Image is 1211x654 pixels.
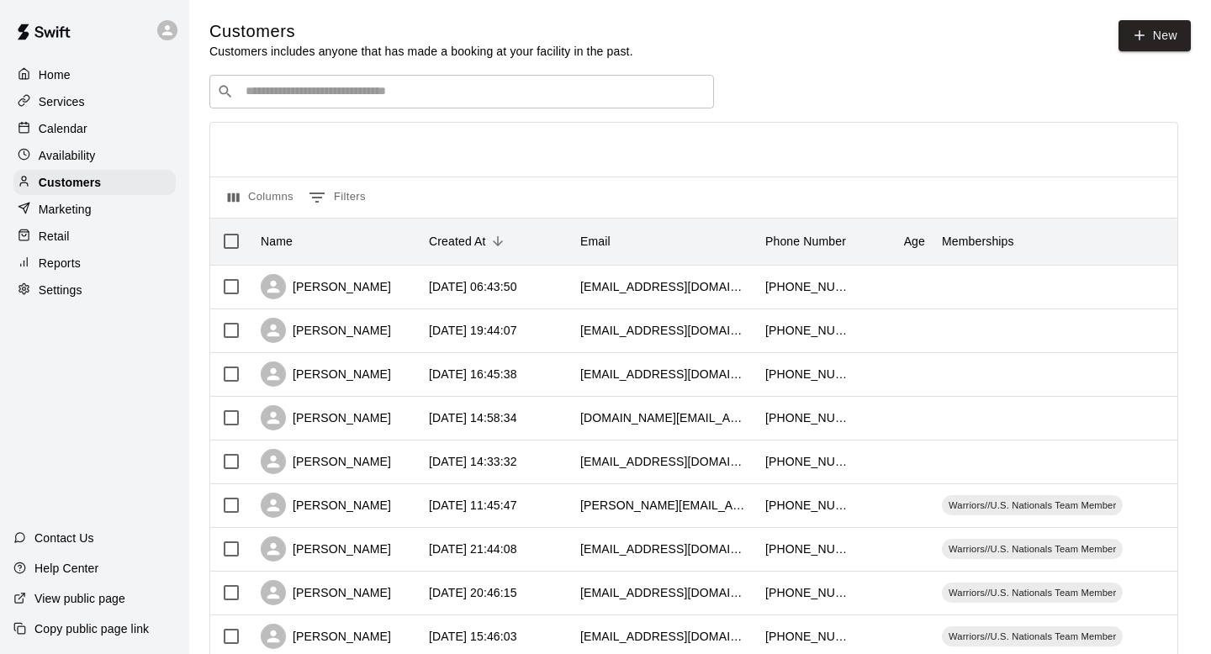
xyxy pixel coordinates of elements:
[261,536,391,562] div: [PERSON_NAME]
[572,218,757,265] div: Email
[765,541,849,557] div: +15738083415
[429,409,517,426] div: 2025-08-15 14:58:34
[580,409,748,426] div: bryce.a.bond@gmail.com
[765,497,849,514] div: +15734899018
[13,224,176,249] a: Retail
[858,218,933,265] div: Age
[209,20,633,43] h5: Customers
[261,405,391,430] div: [PERSON_NAME]
[13,251,176,276] a: Reports
[580,218,611,265] div: Email
[942,626,1123,646] div: Warriors//U.S. Nationals Team Member
[34,560,98,577] p: Help Center
[13,62,176,87] a: Home
[942,498,1123,512] span: Warriors//U.S. Nationals Team Member
[39,201,92,218] p: Marketing
[942,218,1014,265] div: Memberships
[39,120,87,137] p: Calendar
[580,497,748,514] div: paul.wissmann@veteransunited.com
[933,218,1186,265] div: Memberships
[39,282,82,298] p: Settings
[904,218,925,265] div: Age
[429,497,517,514] div: 2025-08-15 11:45:47
[209,75,714,108] div: Search customers by name or email
[13,197,176,222] a: Marketing
[765,366,849,382] div: +15733031406
[765,322,849,339] div: +14172245497
[580,366,748,382] div: brookeberkey@gmail.com
[429,628,517,645] div: 2025-08-14 15:46:03
[486,229,510,253] button: Sort
[13,89,176,114] a: Services
[765,278,849,295] div: +15732968658
[580,628,748,645] div: wjshock@gmail.com
[304,184,370,211] button: Show filters
[261,624,391,649] div: [PERSON_NAME]
[765,628,849,645] div: +16605253686
[39,66,71,83] p: Home
[942,542,1123,556] span: Warriors//U.S. Nationals Team Member
[429,584,517,601] div: 2025-08-14 20:46:15
[39,255,81,272] p: Reports
[1118,20,1191,51] a: New
[942,586,1123,599] span: Warriors//U.S. Nationals Team Member
[580,322,748,339] div: dave5497@hotmail.com
[252,218,420,265] div: Name
[13,277,176,303] a: Settings
[942,539,1123,559] div: Warriors//U.S. Nationals Team Member
[34,590,125,607] p: View public page
[765,584,849,601] div: +16603469662
[261,318,391,343] div: [PERSON_NAME]
[261,274,391,299] div: [PERSON_NAME]
[429,366,517,382] div: 2025-08-15 16:45:38
[224,184,298,211] button: Select columns
[429,278,517,295] div: 2025-08-16 06:43:50
[261,493,391,518] div: [PERSON_NAME]
[942,583,1123,603] div: Warriors//U.S. Nationals Team Member
[580,453,748,470] div: heatherrisenhoover@hotmail.com
[429,322,517,339] div: 2025-08-15 19:44:07
[942,495,1123,515] div: Warriors//U.S. Nationals Team Member
[429,453,517,470] div: 2025-08-15 14:33:32
[261,361,391,387] div: [PERSON_NAME]
[580,278,748,295] div: vturner639@gmail.com
[757,218,858,265] div: Phone Number
[13,116,176,141] a: Calendar
[13,143,176,168] a: Availability
[34,530,94,546] p: Contact Us
[34,620,149,637] p: Copy public page link
[765,218,846,265] div: Phone Number
[580,584,748,601] div: ateter85@gmail.com
[429,541,517,557] div: 2025-08-14 21:44:08
[261,449,391,474] div: [PERSON_NAME]
[261,218,293,265] div: Name
[39,228,70,245] p: Retail
[261,580,391,605] div: [PERSON_NAME]
[39,147,96,164] p: Availability
[39,93,85,110] p: Services
[942,630,1123,643] span: Warriors//U.S. Nationals Team Member
[765,453,849,470] div: +15737216635
[209,43,633,60] p: Customers includes anyone that has made a booking at your facility in the past.
[420,218,572,265] div: Created At
[13,170,176,195] a: Customers
[580,541,748,557] div: miller4233@gmail.com
[429,218,486,265] div: Created At
[765,409,849,426] div: +15739993332
[39,174,101,191] p: Customers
